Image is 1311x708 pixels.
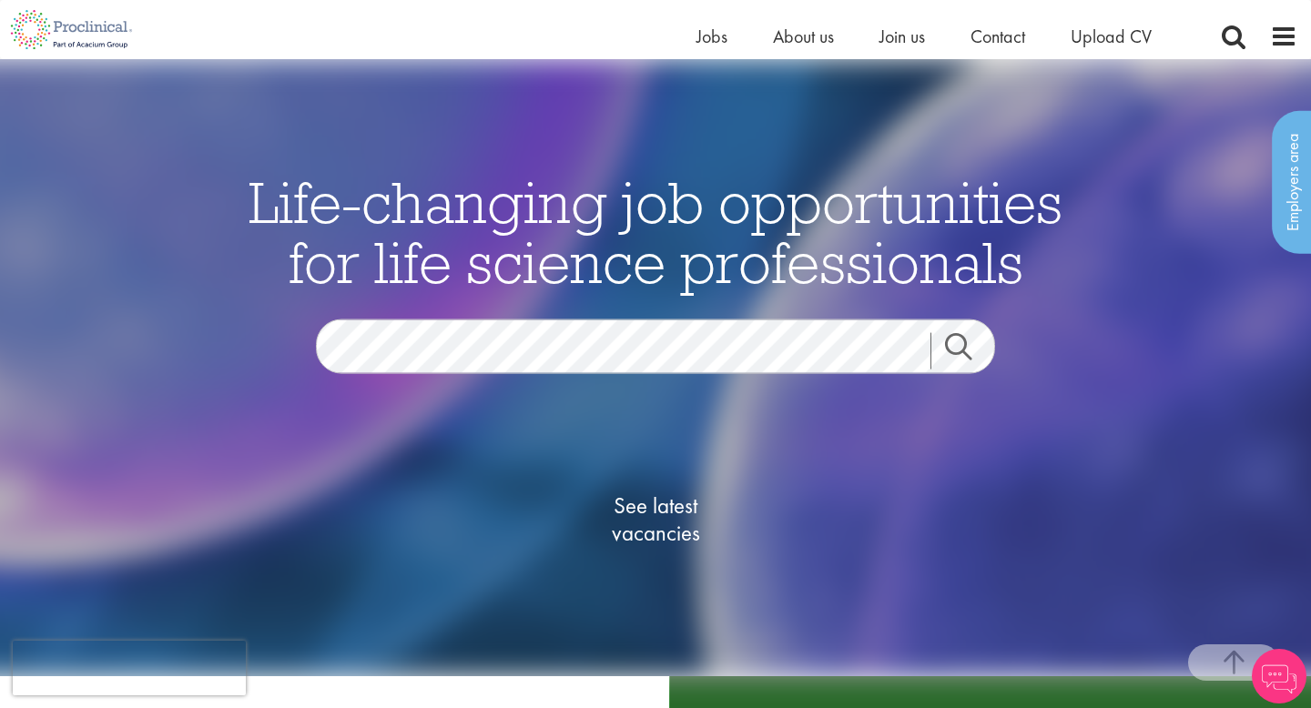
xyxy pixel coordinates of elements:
span: Life-changing job opportunities for life science professionals [249,165,1062,298]
a: Join us [879,25,925,48]
a: See latestvacancies [564,419,747,619]
span: See latest vacancies [564,491,747,546]
iframe: reCAPTCHA [13,641,246,695]
a: Job search submit button [930,332,1009,369]
img: Chatbot [1252,649,1306,703]
a: Upload CV [1071,25,1152,48]
a: Contact [971,25,1025,48]
a: About us [773,25,834,48]
a: Jobs [696,25,727,48]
